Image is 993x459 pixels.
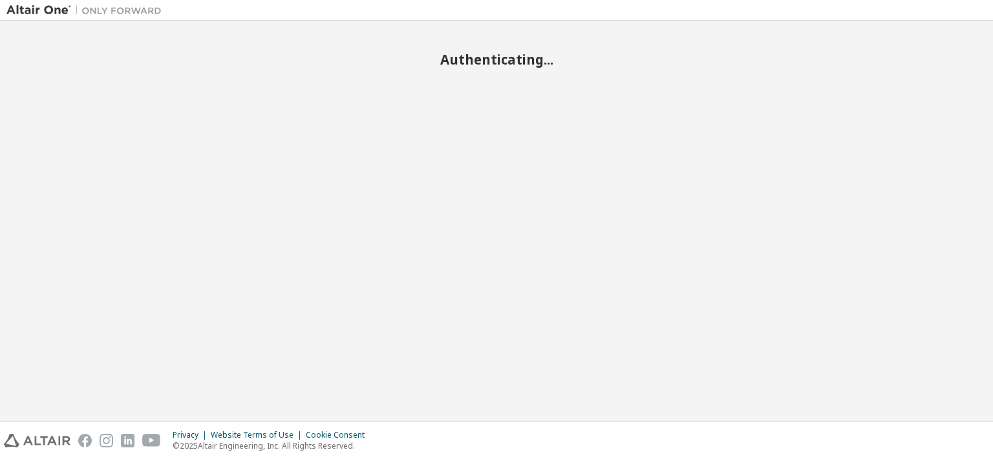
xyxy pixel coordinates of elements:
[306,430,372,440] div: Cookie Consent
[173,430,211,440] div: Privacy
[211,430,306,440] div: Website Terms of Use
[173,440,372,451] p: © 2025 Altair Engineering, Inc. All Rights Reserved.
[78,434,92,447] img: facebook.svg
[121,434,134,447] img: linkedin.svg
[142,434,161,447] img: youtube.svg
[6,4,168,17] img: Altair One
[4,434,70,447] img: altair_logo.svg
[100,434,113,447] img: instagram.svg
[6,51,987,68] h2: Authenticating...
